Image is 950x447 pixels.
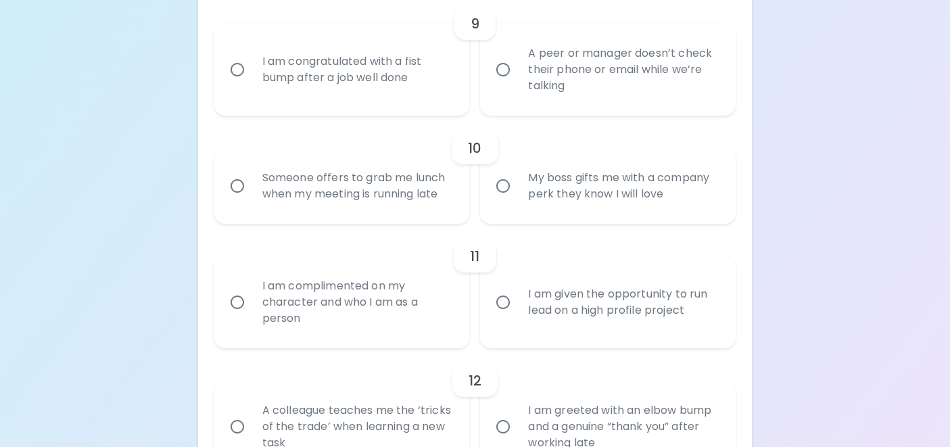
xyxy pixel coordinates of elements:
h6: 11 [470,245,479,267]
div: I am complimented on my character and who I am as a person [252,262,462,343]
div: Someone offers to grab me lunch when my meeting is running late [252,154,462,218]
h6: 9 [471,13,479,34]
div: choice-group-check [214,116,736,224]
h6: 10 [468,137,481,159]
div: A peer or manager doesn’t check their phone or email while we’re talking [517,29,728,110]
div: I am congratulated with a fist bump after a job well done [252,37,462,102]
div: I am given the opportunity to run lead on a high profile project [517,270,728,335]
div: choice-group-check [214,224,736,348]
h6: 12 [469,370,481,392]
div: My boss gifts me with a company perk they know I will love [517,154,728,218]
